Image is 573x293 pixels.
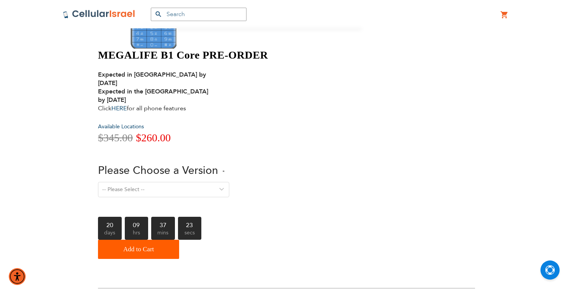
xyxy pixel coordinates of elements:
h1: MEGALIFE B1 Core PRE-ORDER [98,49,366,62]
b: 23 [178,217,202,228]
span: secs [178,228,202,240]
span: mins [151,228,175,240]
b: 09 [125,217,149,228]
strong: Expected in [GEOGRAPHIC_DATA] by [DATE] Expected in the [GEOGRAPHIC_DATA] by [DATE] [98,70,208,104]
b: 20 [98,217,122,228]
a: HERE [111,104,127,113]
b: 37 [151,217,175,228]
span: $260.00 [136,132,171,144]
span: Please Choose a Version [98,163,218,178]
span: days [98,228,122,240]
span: Add to Cart [123,242,154,257]
div: Accessibility Menu [9,268,26,285]
img: Cellular Israel Logo [63,10,135,19]
a: Available Locations [98,123,144,130]
span: hrs [125,228,149,240]
input: Search [151,8,247,21]
span: $345.00 [98,132,133,144]
button: Add to Cart [98,240,179,259]
div: Click for all phone features [98,70,217,113]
